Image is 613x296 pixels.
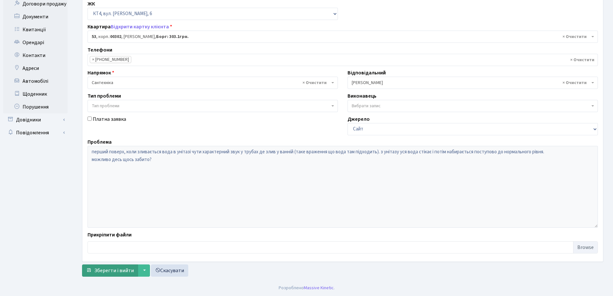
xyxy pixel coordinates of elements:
label: Телефони [88,46,112,54]
label: Напрямок [88,69,114,77]
a: Порушення [3,100,68,113]
a: Щоденник [3,88,68,100]
button: Зберегти і вийти [82,264,138,277]
a: Відкрити картку клієнта [111,23,169,30]
span: Видалити всі елементи [302,80,327,86]
label: Платна заявка [93,115,126,123]
label: Прикріпити файли [88,231,132,239]
span: <b>53</b>, корп.: <b>00302</b>, Крамаренко Інна Вікторівна, <b>Борг: 303.1грн.</b> [92,33,590,40]
span: Вибрати запис [352,103,381,109]
a: Квитанції [3,23,68,36]
span: Сантехніка [92,80,330,86]
a: Довідники [3,113,68,126]
label: Квартира [88,23,172,31]
label: Джерело [348,115,370,123]
span: Сантехніка [88,77,338,89]
a: Адреси [3,62,68,75]
label: Виконавець [348,92,376,100]
b: 00302 [110,33,121,40]
span: Тип проблеми [92,103,119,109]
a: Контакти [3,49,68,62]
div: Розроблено . [279,284,335,291]
label: Тип проблеми [88,92,121,100]
span: Зберегти і вийти [94,267,134,274]
a: Автомобілі [3,75,68,88]
span: Видалити всі елементи [562,80,587,86]
span: × [92,56,94,63]
b: Борг: 303.1грн. [156,33,189,40]
span: Тихонов М.М. [348,77,598,89]
a: Скасувати [151,264,188,277]
a: Повідомлення [3,126,68,139]
label: Відповідальний [348,69,386,77]
a: Орендарі [3,36,68,49]
textarea: перший поверх, коли зливається вода в унітазі чути характерний звук у трубах де злив у ванній (та... [88,146,598,228]
b: 53 [92,33,96,40]
li: (063) 592-23-93 [90,56,131,63]
span: Видалити всі елементи [562,33,587,40]
span: Видалити всі елементи [570,57,594,63]
a: Massive Kinetic [304,284,334,291]
label: Проблема [88,138,112,146]
a: Документи [3,10,68,23]
span: <b>53</b>, корп.: <b>00302</b>, Крамаренко Інна Вікторівна, <b>Борг: 303.1грн.</b> [88,31,598,43]
span: Тихонов М.М. [352,80,590,86]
